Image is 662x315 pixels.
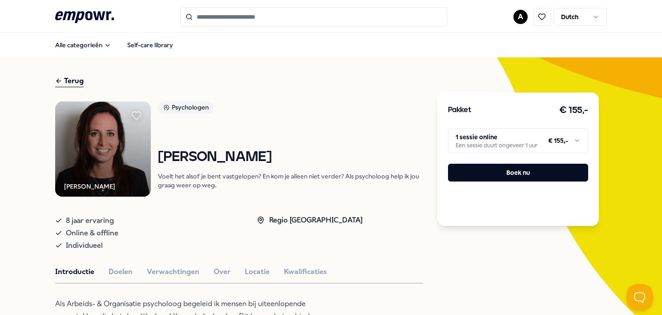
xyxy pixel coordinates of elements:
[559,103,588,117] h3: € 155,-
[158,101,423,117] a: Psychologen
[64,182,115,191] div: [PERSON_NAME]
[448,105,471,116] h3: Pakket
[513,10,528,24] button: A
[284,266,327,278] button: Kwalificaties
[147,266,199,278] button: Verwachtingen
[66,214,114,227] span: 8 jaar ervaring
[66,239,103,252] span: Individueel
[214,266,230,278] button: Over
[180,7,447,27] input: Search for products, categories or subcategories
[48,36,180,54] nav: Main
[55,75,84,87] div: Terug
[48,36,118,54] button: Alle categorieën
[245,266,270,278] button: Locatie
[257,214,363,226] div: Regio [GEOGRAPHIC_DATA]
[158,101,214,114] div: Psychologen
[626,284,653,311] iframe: Help Scout Beacon - Open
[158,149,423,165] h1: [PERSON_NAME]
[66,227,118,239] span: Online & offline
[158,172,423,190] p: Voelt het alsof je bent vastgelopen? En kom je alleen niet verder? Als psycholoog help ik jou gra...
[109,266,133,278] button: Doelen
[55,266,94,278] button: Introductie
[120,36,180,54] a: Self-care library
[448,164,588,182] button: Boek nu
[55,101,151,197] img: Product Image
